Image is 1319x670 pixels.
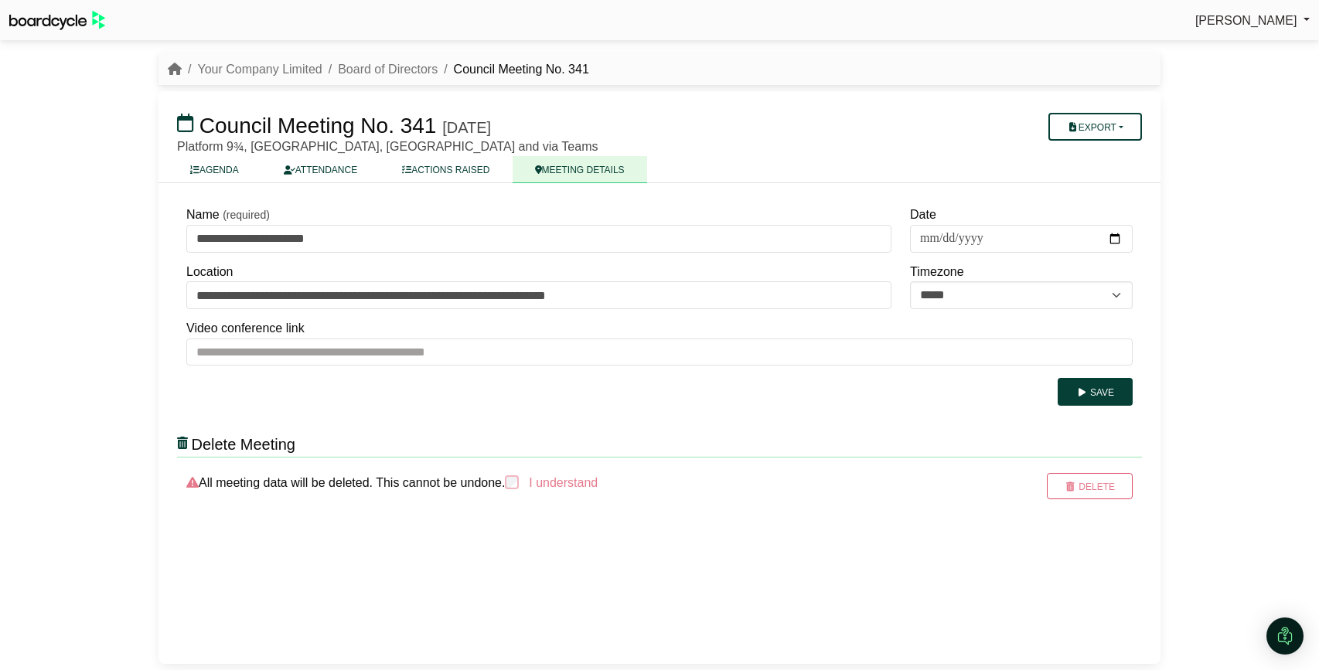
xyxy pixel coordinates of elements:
a: Board of Directors [338,63,438,76]
a: ACTIONS RAISED [380,156,512,183]
button: Delete [1047,473,1133,499]
a: [PERSON_NAME] [1195,11,1310,31]
a: AGENDA [168,156,261,183]
div: Open Intercom Messenger [1266,617,1304,655]
div: [DATE] [442,118,491,137]
nav: breadcrumb [168,60,589,80]
span: Delete Meeting [191,436,295,453]
label: Name [186,205,220,225]
span: Platform 9¾, [GEOGRAPHIC_DATA], [GEOGRAPHIC_DATA] and via Teams [177,140,598,153]
div: All meeting data will be deleted. This cannot be undone. [177,473,981,499]
button: Export [1048,113,1142,141]
a: MEETING DETAILS [513,156,647,183]
label: Date [910,205,936,225]
small: (required) [223,209,270,221]
button: Save [1058,378,1133,406]
img: BoardcycleBlackGreen-aaafeed430059cb809a45853b8cf6d952af9d84e6e89e1f1685b34bfd5cb7d64.svg [9,11,105,30]
a: Your Company Limited [197,63,322,76]
li: Council Meeting No. 341 [438,60,589,80]
label: Location [186,262,233,282]
label: I understand [527,473,598,493]
label: Timezone [910,262,964,282]
label: Video conference link [186,318,305,338]
span: Council Meeting No. 341 [199,114,437,138]
span: [PERSON_NAME] [1195,14,1297,27]
a: ATTENDANCE [261,156,380,183]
